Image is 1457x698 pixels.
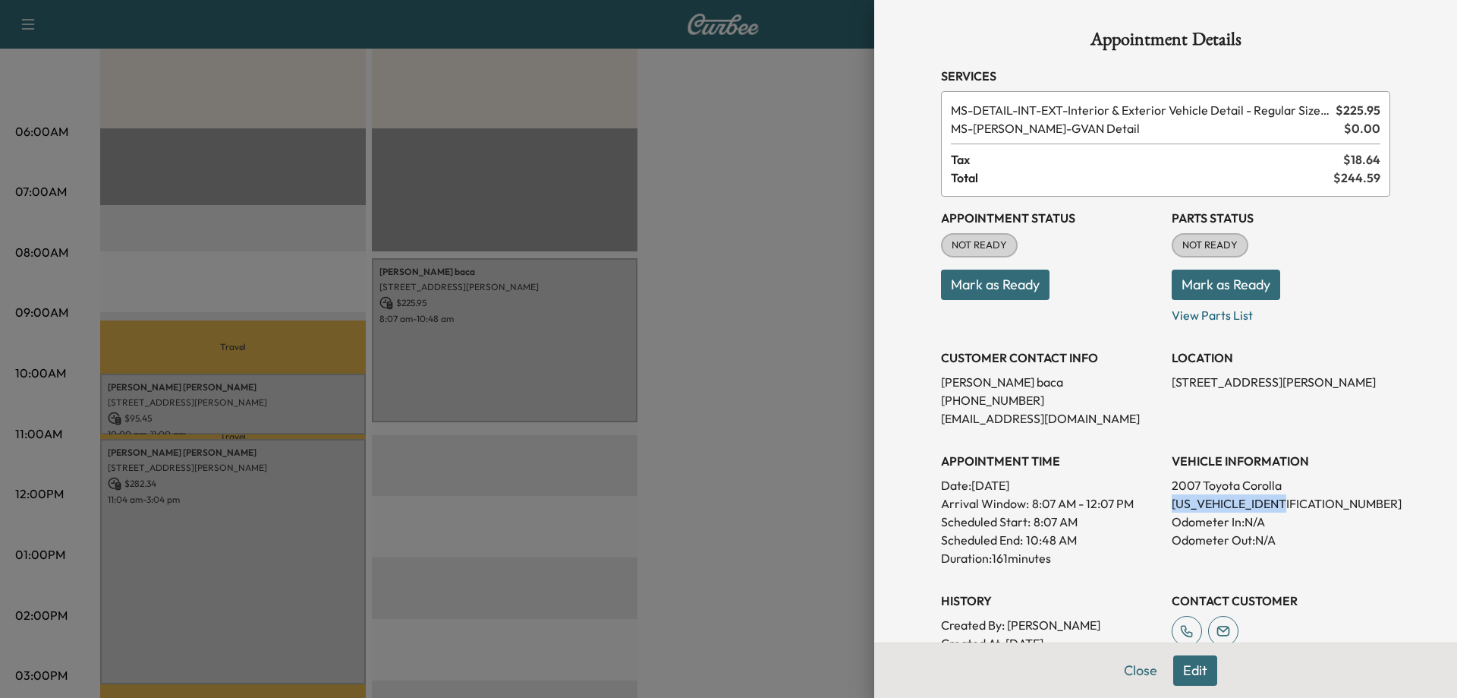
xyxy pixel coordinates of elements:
h3: Appointment Status [941,209,1160,227]
h3: APPOINTMENT TIME [941,452,1160,470]
p: Duration: 161 minutes [941,549,1160,567]
p: [US_VEHICLE_IDENTIFICATION_NUMBER] [1172,494,1390,513]
span: $ 225.95 [1336,101,1380,119]
span: 8:07 AM - 12:07 PM [1032,494,1134,513]
span: GVAN Detail [951,119,1338,137]
p: Date: [DATE] [941,476,1160,494]
p: Scheduled End: [941,531,1023,549]
h1: Appointment Details [941,30,1390,55]
p: Created At : [DATE] [941,634,1160,652]
h3: LOCATION [1172,349,1390,367]
p: [PERSON_NAME] baca [941,373,1160,391]
button: Mark as Ready [941,270,1049,300]
span: $ 244.59 [1333,169,1380,187]
p: Odometer In: N/A [1172,513,1390,531]
p: 8:07 AM [1034,513,1078,531]
button: Mark as Ready [1172,270,1280,300]
h3: Services [941,67,1390,85]
span: Tax [951,150,1343,169]
button: Edit [1173,655,1217,686]
h3: VEHICLE INFORMATION [1172,452,1390,470]
h3: CONTACT CUSTOMER [1172,592,1390,610]
button: Close [1114,655,1167,686]
span: Total [951,169,1333,187]
span: NOT READY [1173,238,1247,253]
span: Interior & Exterior Vehicle Detail - Regular Size Vehicle [951,101,1330,119]
p: View Parts List [1172,300,1390,324]
h3: Parts Status [1172,209,1390,227]
p: 2007 Toyota Corolla [1172,476,1390,494]
p: Arrival Window: [941,494,1160,513]
p: 10:48 AM [1026,531,1077,549]
h3: History [941,592,1160,610]
p: Scheduled Start: [941,513,1031,531]
p: [STREET_ADDRESS][PERSON_NAME] [1172,373,1390,391]
p: [EMAIL_ADDRESS][DOMAIN_NAME] [941,409,1160,428]
span: $ 0.00 [1344,119,1380,137]
h3: CUSTOMER CONTACT INFO [941,349,1160,367]
p: [PHONE_NUMBER] [941,391,1160,409]
span: NOT READY [942,238,1016,253]
p: Created By : [PERSON_NAME] [941,616,1160,634]
span: $ 18.64 [1343,150,1380,169]
p: Odometer Out: N/A [1172,531,1390,549]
